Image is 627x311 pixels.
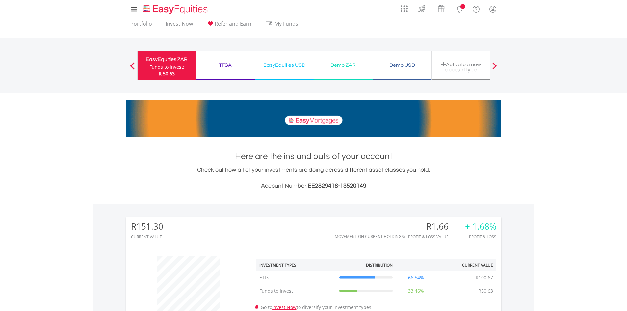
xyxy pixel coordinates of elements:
span: My Funds [265,19,308,28]
td: 66.54% [396,271,436,284]
div: Profit & Loss [465,235,496,239]
td: 33.46% [396,284,436,298]
div: CURRENT VALUE [131,235,163,239]
div: TFSA [200,61,251,70]
a: AppsGrid [396,2,412,12]
div: Movement on Current Holdings: [335,234,405,239]
img: EasyEquities_Logo.png [142,4,210,15]
div: Check out how all of your investments are doing across different asset classes you hold. [126,166,501,191]
a: Refer and Earn [204,20,254,31]
th: Current Value [436,259,496,271]
td: R50.63 [475,284,496,298]
a: Vouchers [431,2,451,14]
div: Demo USD [377,61,428,70]
div: Funds to invest: [149,64,184,70]
div: EasyEquities USD [259,61,310,70]
span: R 50.63 [159,70,175,77]
img: vouchers-v2.svg [436,3,447,14]
a: Portfolio [128,20,155,31]
div: Demo ZAR [318,61,369,70]
div: Activate a new account type [436,62,486,72]
a: My Profile [484,2,501,16]
td: Funds to Invest [256,284,336,298]
a: Notifications [451,2,468,15]
h1: Here are the ins and outs of your account [126,150,501,162]
img: EasyMortage Promotion Banner [126,100,501,137]
div: R1.66 [408,222,457,231]
a: Invest Now [272,304,297,310]
span: Refer and Earn [215,20,251,27]
img: grid-menu-icon.svg [401,5,408,12]
h3: Account Number: [126,181,501,191]
div: R151.30 [131,222,163,231]
a: Home page [140,2,210,15]
div: + 1.68% [465,222,496,231]
div: Profit & Loss Value [408,235,457,239]
a: FAQ's and Support [468,2,484,15]
img: thrive-v2.svg [416,3,427,14]
td: ETFs [256,271,336,284]
a: Invest Now [163,20,196,31]
div: Distribution [366,262,393,268]
th: Investment Types [256,259,336,271]
div: EasyEquities ZAR [142,55,192,64]
td: R100.67 [472,271,496,284]
span: EE2829418-13520149 [308,183,366,189]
